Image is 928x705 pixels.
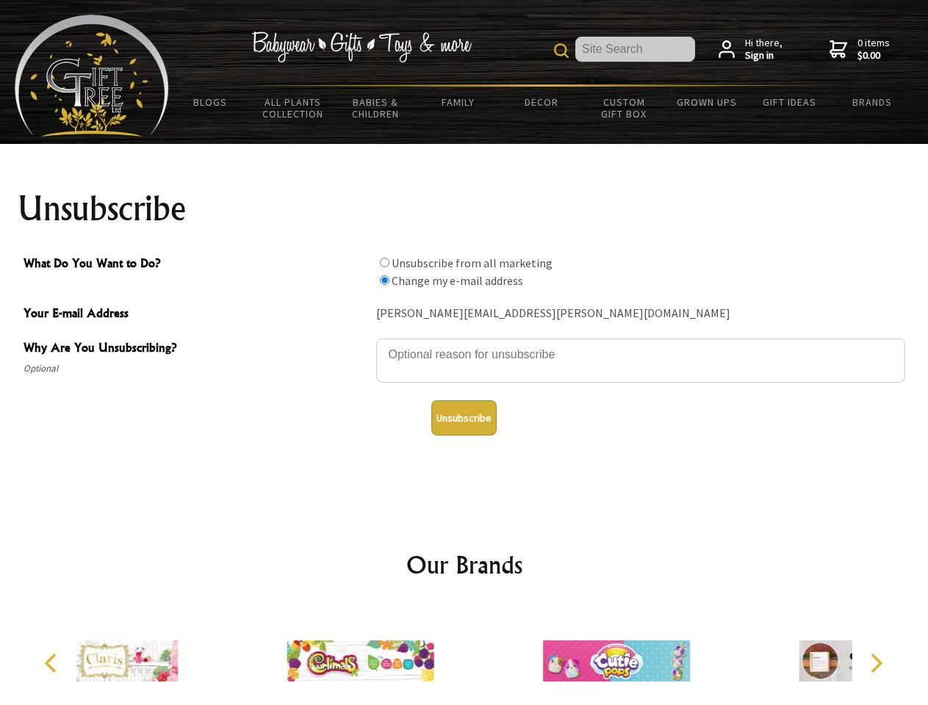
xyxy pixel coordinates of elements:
[831,87,914,117] a: Brands
[431,400,497,435] button: Unsubscribe
[24,339,369,360] span: Why Are You Unsubscribing?
[334,87,417,129] a: Babies & Children
[857,49,890,62] strong: $0.00
[251,32,472,62] img: Babywear - Gifts - Toys & more
[24,254,369,275] span: What Do You Want to Do?
[500,87,583,117] a: Decor
[830,37,890,62] a: 0 items$0.00
[380,275,389,285] input: What Do You Want to Do?
[417,87,500,117] a: Family
[665,87,748,117] a: Grown Ups
[24,304,369,325] span: Your E-mail Address
[583,87,666,129] a: Custom Gift Box
[745,37,783,62] span: Hi there,
[15,15,169,137] img: Babyware - Gifts - Toys and more...
[719,37,783,62] a: Hi there,Sign in
[748,87,831,117] a: Gift Ideas
[376,339,905,383] textarea: Why Are You Unsubscribing?
[24,360,369,377] span: Optional
[857,36,890,62] span: 0 items
[37,647,69,679] button: Previous
[380,258,389,267] input: What Do You Want to Do?
[18,191,911,226] h1: Unsubscribe
[860,647,892,679] button: Next
[392,256,553,270] label: Unsubscribe from all marketing
[554,43,569,58] img: product search
[169,87,252,117] a: BLOGS
[252,87,335,129] a: All Plants Collection
[376,303,905,325] div: [PERSON_NAME][EMAIL_ADDRESS][PERSON_NAME][DOMAIN_NAME]
[29,547,899,582] h2: Our Brands
[392,273,523,288] label: Change my e-mail address
[745,49,783,62] strong: Sign in
[575,37,695,62] input: Site Search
